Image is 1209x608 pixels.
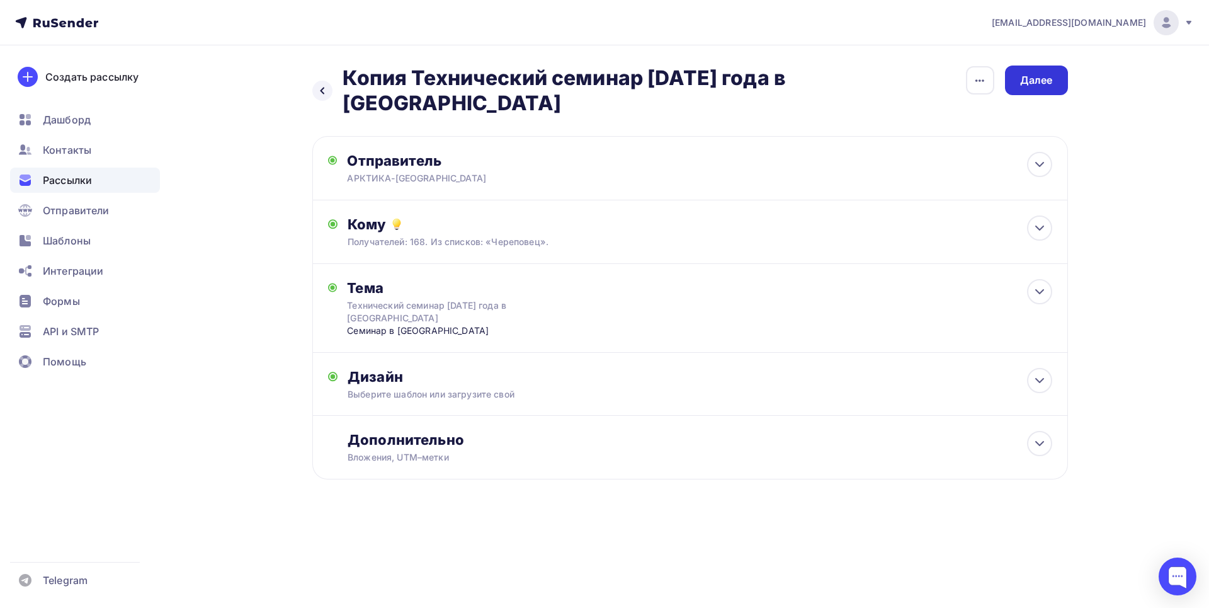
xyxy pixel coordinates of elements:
[43,142,91,158] span: Контакты
[45,69,139,84] div: Создать рассылку
[43,573,88,588] span: Telegram
[10,168,160,193] a: Рассылки
[10,228,160,253] a: Шаблоны
[348,236,982,248] div: Получателей: 168. Из списков: «Череповец».
[43,112,91,127] span: Дашборд
[43,263,103,278] span: Интеграции
[992,10,1194,35] a: [EMAIL_ADDRESS][DOMAIN_NAME]
[347,172,593,185] div: АРКТИКА-[GEOGRAPHIC_DATA]
[43,324,99,339] span: API и SMTP
[348,215,1052,233] div: Кому
[348,451,982,464] div: Вложения, UTM–метки
[348,388,982,401] div: Выберите шаблон или загрузите свой
[347,152,620,169] div: Отправитель
[10,107,160,132] a: Дашборд
[347,279,596,297] div: Тема
[347,324,596,337] div: Семинар в [GEOGRAPHIC_DATA]
[347,299,571,324] div: Технический семинар [DATE] года в [GEOGRAPHIC_DATA]
[10,137,160,163] a: Контакты
[992,16,1146,29] span: [EMAIL_ADDRESS][DOMAIN_NAME]
[43,233,91,248] span: Шаблоны
[43,173,92,188] span: Рассылки
[43,354,86,369] span: Помощь
[348,431,1052,449] div: Дополнительно
[10,198,160,223] a: Отправители
[1020,73,1053,88] div: Далее
[43,294,80,309] span: Формы
[348,368,1052,386] div: Дизайн
[43,203,110,218] span: Отправители
[343,66,965,116] h2: Копия Технический семинар [DATE] года в [GEOGRAPHIC_DATA]
[10,289,160,314] a: Формы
